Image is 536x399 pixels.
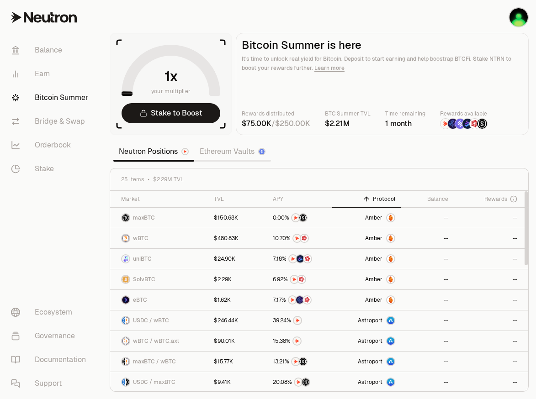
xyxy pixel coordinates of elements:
[259,149,265,154] img: Ethereum Logo
[298,276,305,283] img: Mars Fragments
[110,249,208,269] a: uniBTC LogouniBTC
[293,337,301,345] img: NTRN
[332,269,401,289] a: AmberAmber
[365,276,382,283] span: Amber
[296,296,303,304] img: EtherFi Points
[110,228,208,248] a: wBTC LogowBTC
[291,276,298,283] img: NTRN
[133,214,155,221] span: maxBTC
[302,378,309,386] img: Structured Points
[214,235,239,242] div: $480.83K
[214,296,231,304] div: $1.62K
[242,109,310,118] p: Rewards distributed
[299,214,307,221] img: Structured Points
[214,358,233,365] div: $15.77K
[133,296,147,304] span: eBTC
[122,235,129,242] img: wBTC Logo
[133,235,149,242] span: wBTC
[214,276,232,283] div: $2.29K
[133,358,176,365] span: maxBTC / wBTC
[448,119,458,129] img: EtherFi Points
[332,249,401,269] a: AmberAmber
[4,372,99,395] a: Support
[267,352,332,372] a: NTRNStructured Points
[208,372,267,392] a: $9.41K
[4,324,99,348] a: Governance
[110,269,208,289] a: SolvBTC LogoSolvBTC
[358,317,382,324] span: Astroport
[454,352,528,372] a: --
[292,214,299,221] img: NTRN
[122,255,129,262] img: uniBTC Logo
[293,235,301,242] img: NTRN
[332,310,401,331] a: Astroport
[289,255,297,262] img: NTRN
[110,372,208,392] a: USDC LogomaxBTC LogoUSDC / maxBTC
[267,228,332,248] a: NTRNMars Fragments
[338,195,396,203] div: Protocol
[484,195,507,203] span: Rewards
[4,300,99,324] a: Ecosystem
[387,214,394,221] img: Amber
[314,64,345,72] a: Learn more
[332,290,401,310] a: AmberAmber
[454,310,528,331] a: --
[133,255,152,262] span: uniBTC
[151,87,191,96] span: your multiplier
[122,103,220,123] a: Stake to Boost
[110,331,208,351] a: wBTC LogowBTC.axl LogowBTC / wBTC.axl
[267,290,332,310] a: NTRNEtherFi PointsMars Fragments
[122,358,125,365] img: maxBTC Logo
[273,275,327,284] button: NTRNMars Fragments
[273,213,327,222] button: NTRNStructured Points
[365,235,382,242] span: Amber
[273,316,327,325] button: NTRN
[358,378,382,386] span: Astroport
[295,378,302,386] img: NTRN
[454,249,528,269] a: --
[4,62,99,86] a: Earn
[208,269,267,289] a: $2.29K
[273,336,327,346] button: NTRN
[401,269,453,289] a: --
[401,290,453,310] a: --
[267,269,332,289] a: NTRNMars Fragments
[365,214,382,221] span: Amber
[297,255,304,262] img: Bedrock Diamonds
[153,176,184,183] span: $2.29M TVL
[110,310,208,331] a: USDC LogowBTC LogoUSDC / wBTC
[214,378,231,386] div: $9.41K
[401,331,453,351] a: --
[242,54,523,73] p: It's time to unlock real yield for Bitcoin. Deposit to start earning and help boostrap BTCFi. Sta...
[365,296,382,304] span: Amber
[273,234,327,243] button: NTRNMars Fragments
[113,142,194,161] a: Neutron Positions
[267,372,332,392] a: NTRNStructured Points
[208,310,267,331] a: $246.44K
[110,352,208,372] a: maxBTC LogowBTC LogomaxBTC / wBTC
[267,310,332,331] a: NTRN
[454,269,528,289] a: --
[273,295,327,304] button: NTRNEtherFi PointsMars Fragments
[214,214,238,221] div: $150.68K
[303,296,311,304] img: Mars Fragments
[332,352,401,372] a: Astroport
[462,119,472,129] img: Bedrock Diamonds
[385,118,425,129] div: 1 month
[387,255,394,262] img: Amber
[273,378,327,387] button: NTRNStructured Points
[273,357,327,366] button: NTRNStructured Points
[273,254,327,263] button: NTRNBedrock DiamondsMars Fragments
[194,142,271,161] a: Ethereum Vaults
[358,337,382,345] span: Astroport
[214,337,235,345] div: $90.01K
[182,149,188,154] img: Neutron Logo
[387,276,394,283] img: Amber
[122,296,129,304] img: eBTC Logo
[4,157,99,181] a: Stake
[301,235,308,242] img: Mars Fragments
[304,255,311,262] img: Mars Fragments
[455,119,465,129] img: Solv Points
[4,133,99,157] a: Orderbook
[332,228,401,248] a: AmberAmber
